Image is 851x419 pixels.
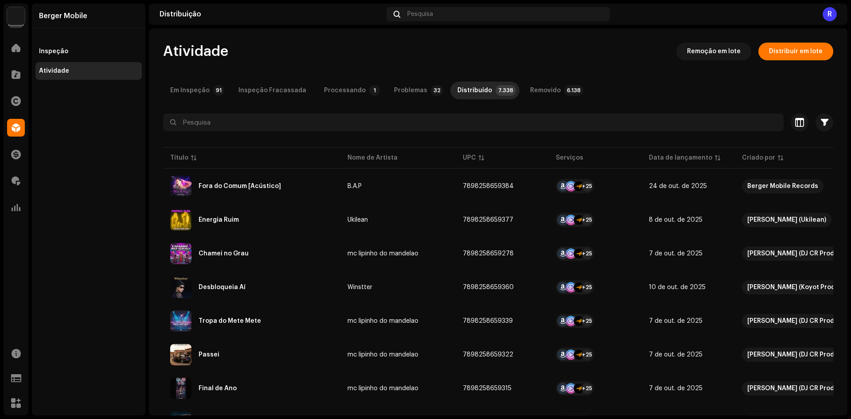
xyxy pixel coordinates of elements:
div: mc lipinho do mandelao [347,352,418,358]
span: mc lipinho do mandelao [347,251,449,257]
p-badge: 32 [431,85,443,96]
p-badge: 1 [369,85,380,96]
div: R [823,7,837,21]
div: +25 [582,248,592,259]
span: Ukilean [347,217,449,223]
div: [PERSON_NAME] (DJ CR Prod) [747,348,836,362]
div: +25 [582,181,592,192]
img: d86807d7-cd33-47d4-aded-bad438723f4a [170,277,191,298]
p-badge: 6.138 [564,85,583,96]
div: Berger Mobile Records [747,179,818,193]
span: mc lipinho do mandelao [347,385,449,392]
img: eb71bc48-416d-4ea0-b15d-6b124ed7b8e1 [170,209,191,231]
img: 70c0b94c-19e5-4c8c-a028-e13e35533bab [7,7,25,25]
div: mc lipinho do mandelao [347,318,418,324]
div: Passei [199,352,219,358]
p-badge: 91 [213,85,224,96]
span: 7898258659315 [463,385,511,392]
p-badge: 7.338 [496,85,516,96]
div: [PERSON_NAME] (DJ CR Prod) [747,381,836,396]
img: f26dd638-1c5d-46db-9303-b64ccf7f7ea2 [170,243,191,264]
div: +25 [582,316,592,326]
re-m-nav-item: Atividade [35,62,142,80]
div: B.A.P [347,183,362,189]
img: 8d39d27a-7c13-448e-bf82-9b1a513a4e58 [170,344,191,365]
span: 7 de out. de 2025 [649,318,703,324]
span: 7 de out. de 2025 [649,251,703,257]
div: Data de lançamento [649,153,712,162]
div: +25 [582,349,592,360]
div: Inspeção Fracassada [238,82,306,99]
span: 7898258659339 [463,318,513,324]
span: Pesquisa [407,11,433,18]
div: Título [170,153,188,162]
div: Ukilean [347,217,368,223]
div: UPC [463,153,476,162]
div: Atividade [39,67,69,74]
input: Pesquisa [163,114,784,131]
div: Desbloqueia Aí [199,284,246,290]
span: Distribuir em lote [769,43,823,60]
span: 7 de out. de 2025 [649,352,703,358]
re-m-nav-item: Inspeção [35,43,142,60]
div: mc lipinho do mandelao [347,251,418,257]
img: 471da865-b8ff-41c8-9ce7-562cdedc758b [170,378,191,399]
span: 7898258659322 [463,352,513,358]
div: +25 [582,282,592,293]
div: Inspeção [39,48,68,55]
div: +25 [582,215,592,225]
span: B.A.P [347,183,449,189]
div: Fora do Comum [Acústico] [199,183,281,189]
div: Tropa do Mete Mete [199,318,261,324]
span: 7898258659278 [463,251,514,257]
div: Distribuição [160,11,383,18]
span: 7898258659384 [463,183,514,189]
span: mc lipinho do mandelao [347,352,449,358]
div: Removido [530,82,561,99]
span: 24 de out. de 2025 [649,183,707,189]
div: Criado por [742,153,775,162]
div: Chamei no Grau [199,251,249,257]
div: Problemas [394,82,427,99]
span: Remoção em lote [687,43,741,60]
div: [PERSON_NAME] (DJ CR Prod) [747,247,836,261]
div: Winstter [347,284,372,290]
span: mc lipinho do mandelao [347,318,449,324]
span: 7 de out. de 2025 [649,385,703,392]
button: Remoção em lote [676,43,751,60]
div: [PERSON_NAME] (Ukilean) [747,213,826,227]
img: e6131143-0e81-4327-8ed2-402d43083518 [170,176,191,197]
span: 7898258659360 [463,284,514,290]
div: Distribuído [457,82,492,99]
button: Distribuir em lote [758,43,833,60]
span: Winstter [347,284,449,290]
span: Atividade [163,43,228,60]
div: mc lipinho do mandelao [347,385,418,392]
span: 7898258659377 [463,217,513,223]
span: 10 de out. de 2025 [649,284,706,290]
div: Energia Ruim [199,217,239,223]
div: Processando [324,82,366,99]
img: dc174566-ecd5-4e18-be02-eddd857a84a6 [170,310,191,332]
div: Final de Ano [199,385,237,392]
span: 8 de out. de 2025 [649,217,703,223]
div: +25 [582,383,592,394]
div: Em Inspeção [170,82,210,99]
div: [PERSON_NAME] (DJ CR Prod) [747,314,836,328]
